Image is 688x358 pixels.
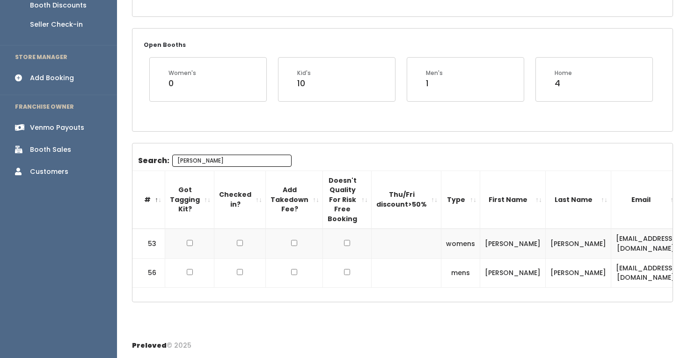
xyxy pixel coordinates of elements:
[165,171,214,229] th: Got Tagging Kit?: activate to sort column ascending
[297,69,311,77] div: Kid's
[168,77,196,89] div: 0
[611,258,681,287] td: [EMAIL_ADDRESS][DOMAIN_NAME]
[611,171,681,229] th: Email: activate to sort column ascending
[372,171,441,229] th: Thu/Fri discount&gt;50%: activate to sort column ascending
[480,229,546,258] td: [PERSON_NAME]
[30,73,74,83] div: Add Booking
[546,258,611,287] td: [PERSON_NAME]
[426,69,443,77] div: Men's
[132,333,191,351] div: © 2025
[214,171,266,229] th: Checked in?: activate to sort column ascending
[555,69,572,77] div: Home
[555,77,572,89] div: 4
[30,20,83,30] div: Seller Check-in
[266,171,323,229] th: Add Takedown Fee?: activate to sort column ascending
[132,229,165,258] td: 53
[546,171,611,229] th: Last Name: activate to sort column ascending
[441,171,480,229] th: Type: activate to sort column ascending
[132,171,165,229] th: #: activate to sort column descending
[30,167,68,177] div: Customers
[30,0,87,10] div: Booth Discounts
[611,229,681,258] td: [EMAIL_ADDRESS][DOMAIN_NAME]
[480,171,546,229] th: First Name: activate to sort column ascending
[132,258,165,287] td: 56
[297,77,311,89] div: 10
[138,155,292,167] label: Search:
[426,77,443,89] div: 1
[132,341,167,350] span: Preloved
[323,171,372,229] th: Doesn't Quality For Risk Free Booking : activate to sort column ascending
[172,155,292,167] input: Search:
[30,123,84,133] div: Venmo Payouts
[30,145,71,155] div: Booth Sales
[480,258,546,287] td: [PERSON_NAME]
[546,229,611,258] td: [PERSON_NAME]
[441,229,480,258] td: womens
[168,69,196,77] div: Women's
[144,41,186,49] small: Open Booths
[441,258,480,287] td: mens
